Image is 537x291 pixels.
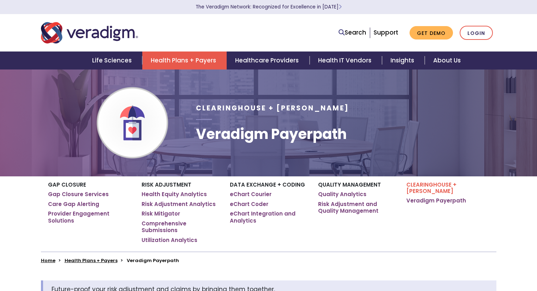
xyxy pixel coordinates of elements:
a: About Us [425,51,469,69]
a: Gap Closure Services [48,191,109,198]
a: Veradigm Payerpath [406,197,466,204]
a: Support [374,28,398,37]
a: Risk Adjustment Analytics [142,201,216,208]
a: Login [460,26,493,40]
a: Utilization Analytics [142,237,197,244]
h1: Veradigm Payerpath [196,126,349,143]
a: Healthcare Providers [227,51,309,69]
span: Clearinghouse + [PERSON_NAME] [196,103,349,113]
a: Care Gap Alerting [48,201,99,208]
a: Search [339,28,366,37]
a: eChart Integration and Analytics [230,210,308,224]
a: Provider Engagement Solutions [48,210,131,224]
a: Health Plans + Payers [65,257,118,264]
a: Quality Analytics [318,191,366,198]
a: Comprehensive Submissions [142,220,219,234]
a: Risk Adjustment and Quality Management [318,201,396,214]
a: Health Plans + Payers [142,51,227,69]
a: Life Sciences [84,51,142,69]
a: eChart Courier [230,191,272,198]
a: Health Equity Analytics [142,191,207,198]
a: The Veradigm Network: Recognized for Excellence in [DATE]Learn More [196,4,342,10]
a: Health IT Vendors [310,51,382,69]
a: Home [41,257,55,264]
img: Veradigm logo [41,21,138,44]
a: Insights [382,51,425,69]
a: eChart Coder [230,201,268,208]
span: Learn More [339,4,342,10]
a: Risk Mitigator [142,210,180,217]
a: Get Demo [410,26,453,40]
